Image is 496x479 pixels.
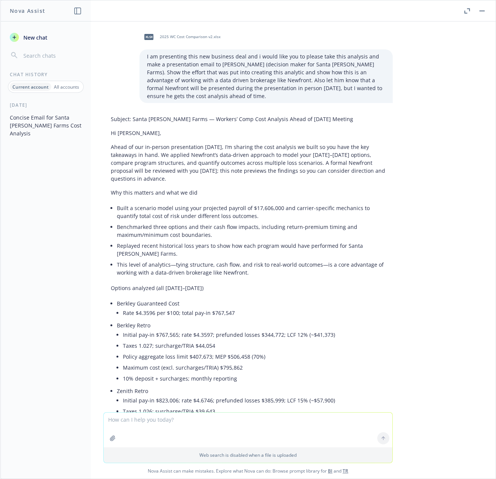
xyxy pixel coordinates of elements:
[108,452,388,458] p: Web search is disabled when a file is uploaded
[123,406,385,417] li: Taxes 1.026; surcharge/TRIA $39,643
[117,385,385,451] li: Zenith Retro
[1,71,91,78] div: Chat History
[117,320,385,385] li: Berkley Retro
[123,362,385,373] li: Maximum cost (excl. surcharges/TRIA) $795,862
[12,84,49,90] p: Current account
[117,221,385,240] li: Benchmarked three options and their cash flow impacts, including return-premium timing and maximu...
[7,31,85,44] button: New chat
[123,373,385,384] li: 10% deposit + surcharges; monthly reporting
[111,115,385,123] p: Subject: Santa [PERSON_NAME] Farms — Workers’ Comp Cost Analysis Ahead of [DATE] Meeting
[3,463,493,479] span: Nova Assist can make mistakes. Explore what Nova can do: Browse prompt library for and
[111,284,385,292] p: Options analyzed (all [DATE]–[DATE])
[328,468,332,474] a: BI
[22,34,47,41] span: New chat
[160,34,220,39] span: 2025 WC Cost Comparison v2.xlsx
[111,189,385,197] p: Why this matters and what we did
[123,307,385,318] li: Rate $4.3596 per $100; total pay-in $767,547
[117,240,385,259] li: Replayed recent historical loss years to show how each program would have performed for Santa [PE...
[123,395,385,406] li: Initial pay-in $823,006; rate $4.6746; prefunded losses $385,999; LCF 15% (~$57,900)
[123,351,385,362] li: Policy aggregate loss limit $407,673; MEP $506,458 (70%)
[343,468,348,474] a: TR
[22,50,82,61] input: Search chats
[117,298,385,320] li: Berkley Guaranteed Cost
[54,84,79,90] p: All accounts
[117,203,385,221] li: Built a scenario model using your projected payroll of $17,606,000 and carrier-specific mechanics...
[1,102,91,108] div: [DATE]
[7,111,85,140] button: Concise Email for Santa [PERSON_NAME] Farms Cost Analysis
[117,259,385,278] li: This level of analytics—tying structure, cash flow, and risk to real-world outcomes—is a core adv...
[123,340,385,351] li: Taxes 1.027; surcharge/TRIA $44,054
[123,329,385,340] li: Initial pay-in $767,565; rate $4.3597; prefunded losses $344,772; LCF 12% (~$41,373)
[139,28,222,46] div: xlsx2025 WC Cost Comparison v2.xlsx
[111,143,385,183] p: Ahead of our in-person presentation [DATE], I’m sharing the cost analysis we built so you have th...
[10,7,45,15] h1: Nova Assist
[144,34,153,40] span: xlsx
[111,129,385,137] p: Hi [PERSON_NAME],
[147,52,385,100] p: I am presenting this new business deal and i would like you to please take this analysis and make...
